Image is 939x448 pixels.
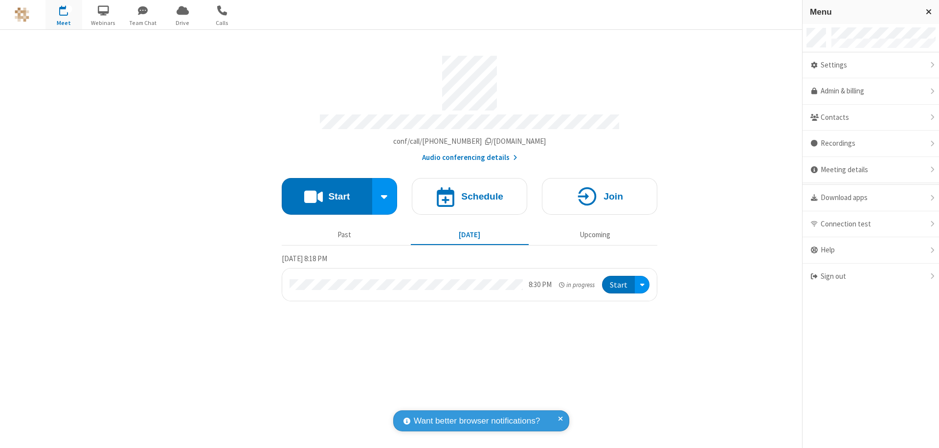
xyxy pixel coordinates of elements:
div: Help [803,237,939,264]
button: Start [282,178,372,215]
span: Webinars [85,19,122,27]
span: Calls [204,19,241,27]
h4: Schedule [461,192,503,201]
h3: Menu [810,7,917,17]
section: Today's Meetings [282,253,657,302]
button: Schedule [412,178,527,215]
div: Download apps [803,185,939,211]
span: Copy my meeting room link [393,136,546,146]
div: Open menu [635,276,649,294]
div: Connection test [803,211,939,238]
button: Start [602,276,635,294]
button: Upcoming [536,225,654,244]
span: [DATE] 8:18 PM [282,254,327,263]
em: in progress [559,280,595,290]
div: Sign out [803,264,939,290]
button: Audio conferencing details [422,152,517,163]
button: [DATE] [411,225,529,244]
div: Meeting details [803,157,939,183]
span: Team Chat [125,19,161,27]
span: Meet [45,19,82,27]
div: Settings [803,52,939,79]
span: Want better browser notifications? [414,415,540,427]
a: Admin & billing [803,78,939,105]
span: Drive [164,19,201,27]
button: Join [542,178,657,215]
div: 1 [66,5,72,13]
h4: Start [328,192,350,201]
h4: Join [604,192,623,201]
button: Copy my meeting room linkCopy my meeting room link [393,136,546,147]
button: Past [286,225,403,244]
div: Recordings [803,131,939,157]
img: QA Selenium DO NOT DELETE OR CHANGE [15,7,29,22]
div: Start conference options [372,178,398,215]
div: Contacts [803,105,939,131]
section: Account details [282,48,657,163]
div: 8:30 PM [529,279,552,291]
